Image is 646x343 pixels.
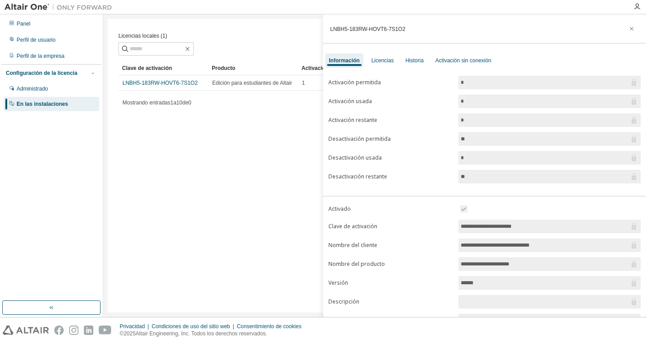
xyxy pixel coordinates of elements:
font: Licencias [371,57,394,64]
font: Desactivación usada [328,154,382,161]
font: Activado [328,205,351,213]
font: Edición para estudiantes de Altair [212,80,292,86]
font: En las instalaciones [17,101,68,107]
font: Producto [212,65,236,71]
font: de [182,100,188,106]
font: Historia [406,57,424,64]
font: Desactivación restante [328,173,387,180]
font: 1 [170,100,174,106]
font: Consentimiento de cookies [237,323,301,330]
img: instagram.svg [69,326,79,335]
font: Clave de activación [122,65,172,71]
font: 2025 [124,330,136,337]
font: 10 [176,100,182,106]
font: Condiciones de uso del sitio web [152,323,230,330]
font: Perfil de la empresa [17,53,65,59]
img: facebook.svg [54,326,64,335]
font: Licencias locales (1) [118,33,167,39]
font: Configuración de la licencia [6,70,77,76]
font: a [173,100,176,106]
font: Activación permitida [328,78,381,86]
font: Privacidad [120,323,145,330]
font: Versión [328,279,348,287]
font: Clave de activación [328,222,377,230]
font: Descripción [328,298,359,305]
font: Panel [17,21,31,27]
font: Activación usada [328,97,372,105]
font: Altair Engineering, Inc. Todos los derechos reservados. [135,330,267,337]
font: © [120,330,124,337]
font: Perfil de usuario [17,37,56,43]
img: linkedin.svg [84,326,93,335]
font: Activación permitida [301,65,354,71]
font: 1 [302,80,305,86]
font: Activación restante [328,116,377,124]
font: Nombre del cliente [328,241,377,249]
font: LNBH5-183RW-HOVT6-7S1O2 [122,80,198,86]
img: youtube.svg [99,326,112,335]
font: Información [329,57,360,64]
font: Desactivación permitida [328,135,391,143]
font: Activación sin conexión [435,57,491,64]
font: Mostrando entradas [122,100,170,106]
img: Altair Uno [4,3,117,12]
font: 0 [188,100,192,106]
font: Administrado [17,86,48,92]
font: LNBH5-183RW-HOVT6-7S1O2 [330,26,406,32]
img: altair_logo.svg [3,326,49,335]
font: Nombre del producto [328,260,385,268]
